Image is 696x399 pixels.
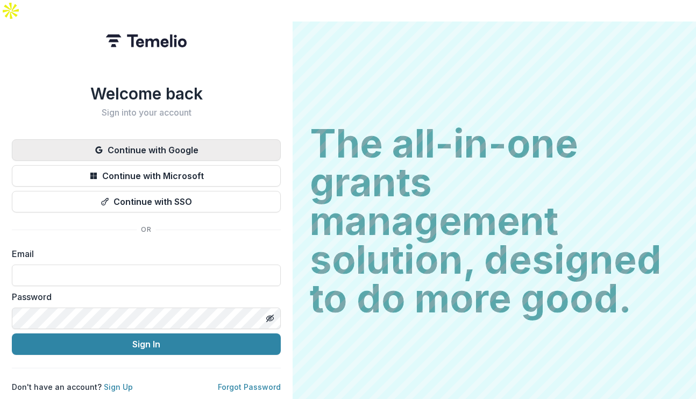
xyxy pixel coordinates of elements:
[12,247,274,260] label: Email
[12,333,281,355] button: Sign In
[218,382,281,391] a: Forgot Password
[12,191,281,212] button: Continue with SSO
[104,382,133,391] a: Sign Up
[12,84,281,103] h1: Welcome back
[12,381,133,393] p: Don't have an account?
[12,290,274,303] label: Password
[12,108,281,118] h2: Sign into your account
[261,310,279,327] button: Toggle password visibility
[12,165,281,187] button: Continue with Microsoft
[106,34,187,47] img: Temelio
[12,139,281,161] button: Continue with Google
